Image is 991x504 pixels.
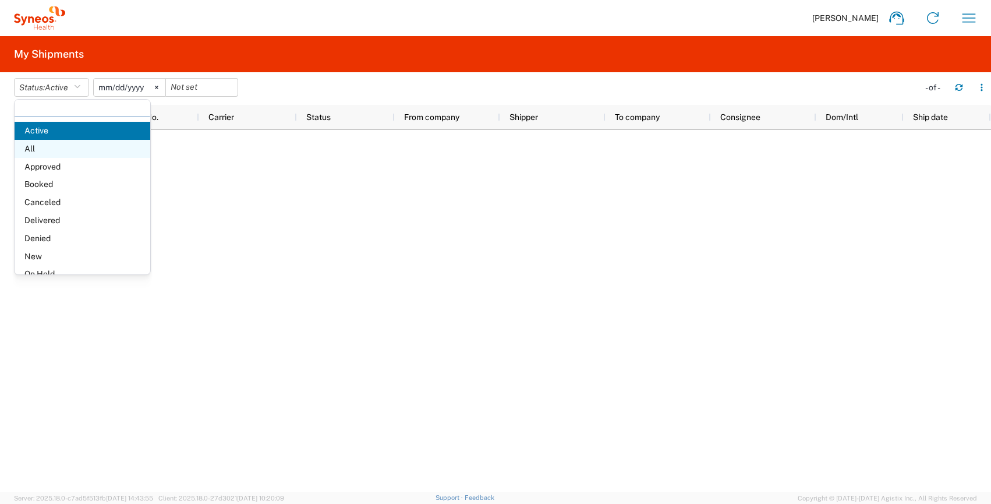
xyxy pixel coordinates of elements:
[45,83,68,92] span: Active
[826,112,858,122] span: Dom/Intl
[15,248,150,266] span: New
[812,13,879,23] span: [PERSON_NAME]
[925,82,946,93] div: - of -
[237,495,284,502] span: [DATE] 10:20:09
[15,265,150,283] span: On Hold
[15,193,150,212] span: Canceled
[15,230,150,248] span: Denied
[913,112,948,122] span: Ship date
[106,495,153,502] span: [DATE] 14:43:55
[615,112,660,122] span: To company
[14,495,153,502] span: Server: 2025.18.0-c7ad5f513fb
[208,112,234,122] span: Carrier
[15,158,150,176] span: Approved
[720,112,760,122] span: Consignee
[465,494,494,501] a: Feedback
[404,112,459,122] span: From company
[158,495,284,502] span: Client: 2025.18.0-27d3021
[14,78,89,97] button: Status:Active
[15,212,150,230] span: Delivered
[798,493,977,503] span: Copyright © [DATE]-[DATE] Agistix Inc., All Rights Reserved
[15,175,150,193] span: Booked
[166,79,238,96] input: Not set
[15,122,150,140] span: Active
[15,140,150,158] span: All
[509,112,538,122] span: Shipper
[94,79,165,96] input: Not set
[306,112,331,122] span: Status
[14,47,84,61] h2: My Shipments
[436,494,465,501] a: Support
